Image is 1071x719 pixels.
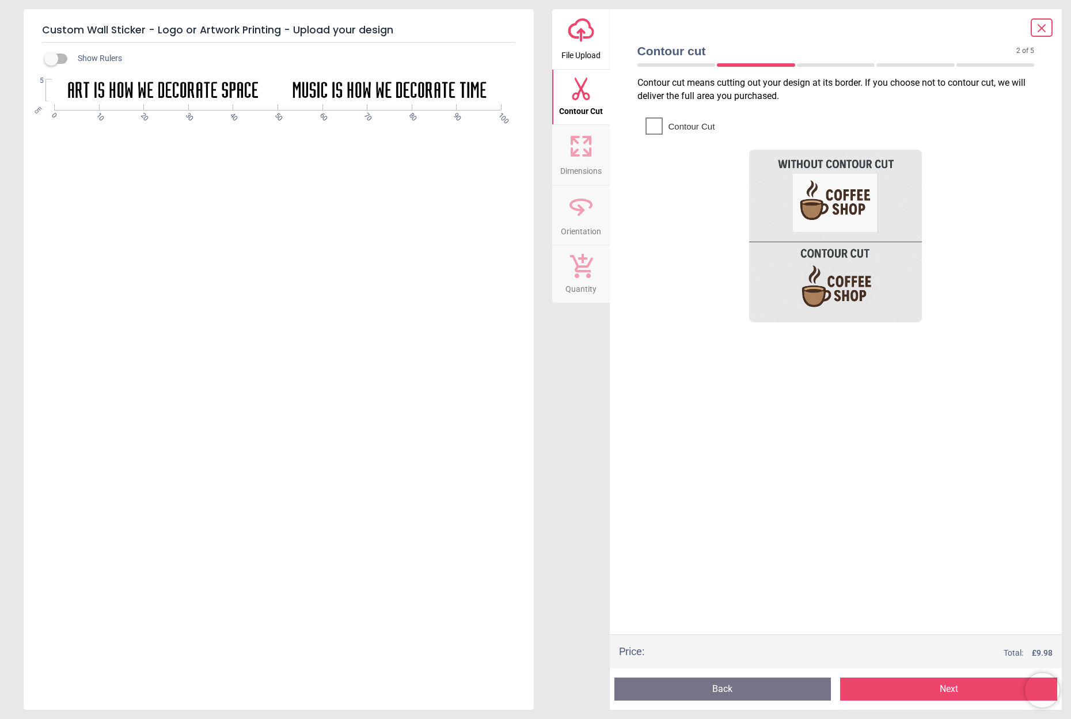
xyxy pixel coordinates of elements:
[560,160,602,177] span: Dimensions
[840,678,1057,701] button: Next
[552,70,610,125] button: Contour Cut
[42,18,515,43] h5: Custom Wall Sticker - Logo or Artwork Printing - Upload your design
[407,111,414,119] span: 80
[51,52,534,66] div: Show Rulers
[669,120,715,132] span: Contour Cut
[1036,648,1053,657] span: 9.98
[49,111,56,119] span: 0
[451,111,459,119] span: 90
[637,43,1017,59] span: Contour cut
[552,9,610,69] button: File Upload
[1032,648,1053,659] span: £
[272,111,280,119] span: 50
[1016,46,1034,56] span: 2 of 5
[317,111,325,119] span: 60
[662,648,1053,659] div: Total:
[561,44,601,62] span: File Upload
[559,100,603,117] span: Contour Cut
[138,111,146,119] span: 20
[552,185,610,245] button: Orientation
[552,125,610,185] button: Dimensions
[227,111,235,119] span: 40
[637,77,1044,102] p: Contour cut means cutting out your design at its border. If you choose not to contour cut, we wil...
[183,111,191,119] span: 30
[619,644,644,659] div: Price :
[565,278,597,295] span: Quantity
[22,76,44,86] span: 5
[552,245,610,303] button: Quantity
[561,220,601,238] span: Orientation
[94,111,101,119] span: 10
[614,678,831,701] button: Back
[496,111,503,119] span: 100
[33,105,43,115] span: cm
[362,111,369,119] span: 70
[749,150,922,322] img: Contour Cut Example
[1025,673,1059,707] iframe: Brevo live chat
